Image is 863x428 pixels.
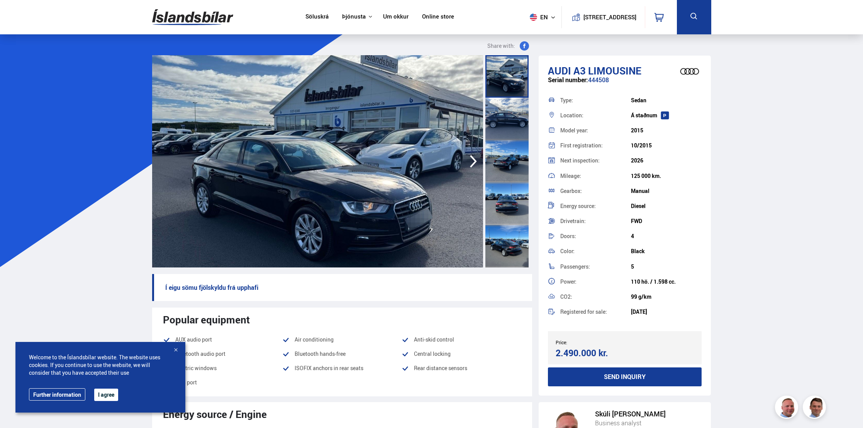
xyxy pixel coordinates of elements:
a: Online store [422,13,454,21]
div: Business analyst [595,418,692,428]
div: Sedan [631,97,702,103]
div: FWD [631,218,702,224]
div: 5 [631,264,702,270]
li: Rear distance sensors [402,364,521,373]
div: Gearbox: [560,188,631,194]
img: 3574410.jpeg [152,55,483,267]
button: en [527,6,561,29]
li: Air conditioning [282,335,402,344]
li: Central locking [402,349,521,359]
div: 4 [631,233,702,239]
div: Popular equipment [163,314,521,325]
div: Energy source: [560,203,631,209]
div: Mileage: [560,173,631,179]
div: Doors: [560,233,631,239]
div: 444508 [548,76,702,91]
li: Anti-skid control [402,335,521,344]
div: Next inspection: [560,158,631,163]
img: G0Ugv5HjCgRt.svg [152,5,233,30]
span: Share with: [487,41,515,51]
button: [STREET_ADDRESS] [587,14,634,20]
button: Send inquiry [548,367,702,386]
div: CO2: [560,294,631,299]
div: Black [631,248,702,254]
img: svg+xml;base64,PHN2ZyB4bWxucz0iaHR0cDovL3d3dy53My5vcmcvMjAwMC9zdmciIHdpZHRoPSI1MTIiIGhlaWdodD0iNT... [530,14,537,21]
li: USB port [163,378,282,387]
div: Skúli [PERSON_NAME] [595,410,692,418]
li: Electric windows [163,364,282,373]
a: Further information [29,388,85,401]
div: 125 000 km. [631,173,702,179]
div: Location: [560,113,631,118]
img: FbJEzSuNWCJXmdc-.webp [804,397,827,420]
li: AUX audio port [163,335,282,344]
a: Um okkur [383,13,409,21]
a: Söluskrá [305,13,329,21]
div: Price: [556,340,625,345]
li: Bluetooth audio port [163,349,282,359]
div: 99 g/km [631,294,702,300]
img: 3574416.jpeg [483,55,814,267]
div: Manual [631,188,702,194]
div: [DATE] [631,309,702,315]
div: Drivetrain: [560,218,631,224]
span: A3 LIMOUSINE [573,64,641,78]
div: Color: [560,249,631,254]
span: en [527,14,546,21]
li: Bluetooth hands-free [282,349,402,359]
div: 110 hö. / 1.598 cc. [631,279,702,285]
div: 2015 [631,127,702,134]
div: 2026 [631,157,702,164]
div: Energy source / Engine [163,408,521,420]
button: Þjónusta [342,13,366,20]
div: First registration: [560,143,631,148]
button: Share with: [484,41,532,51]
button: I agree [94,389,118,401]
span: Audi [548,64,571,78]
img: siFngHWaQ9KaOqBr.png [776,397,799,420]
p: Í eigu sömu fjölskyldu frá upphafi [152,274,532,301]
a: [STREET_ADDRESS] [566,6,641,28]
div: 10/2015 [631,142,702,149]
li: ISOFIX anchors in rear seats [282,364,402,373]
div: 2.490.000 kr. [556,348,622,358]
div: Model year: [560,128,631,133]
span: Welcome to the Íslandsbílar website. The website uses cookies. If you continue to use the website... [29,354,172,377]
div: Passengers: [560,264,631,269]
div: Á staðnum [631,112,702,118]
div: Diesel [631,203,702,209]
div: Registered for sale: [560,309,631,315]
img: brand logo [674,59,705,83]
div: Type: [560,98,631,103]
span: Serial number: [548,76,588,84]
div: Power: [560,279,631,284]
